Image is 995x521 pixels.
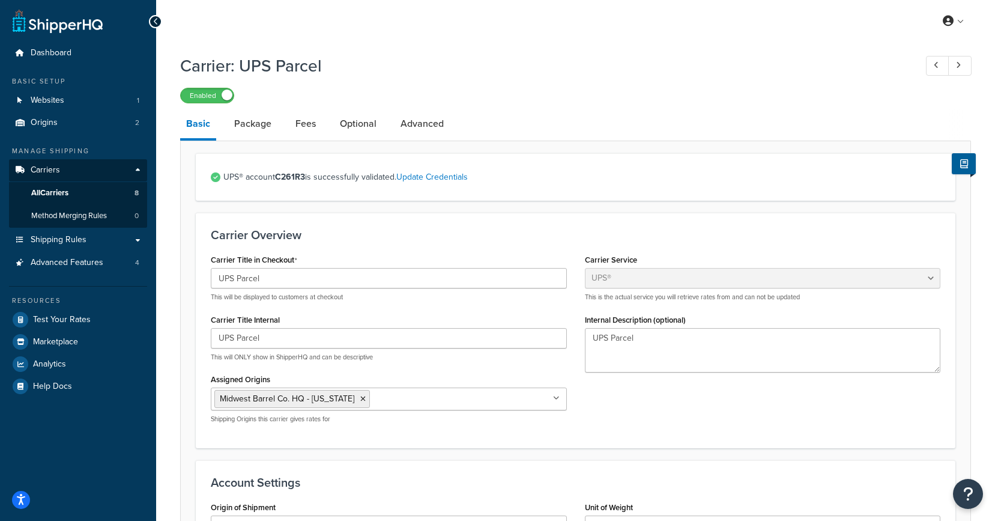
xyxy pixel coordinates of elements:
a: Dashboard [9,42,147,64]
textarea: UPS Parcel [585,328,941,373]
span: Carriers [31,165,60,175]
li: Method Merging Rules [9,205,147,227]
span: Marketplace [33,337,78,347]
span: 4 [135,258,139,268]
a: Update Credentials [396,171,468,183]
span: 8 [135,188,139,198]
a: Websites1 [9,90,147,112]
span: Websites [31,96,64,106]
label: Carrier Service [585,255,637,264]
p: This will be displayed to customers at checkout [211,293,567,302]
li: Websites [9,90,147,112]
span: Advanced Features [31,258,103,268]
a: Test Your Rates [9,309,147,331]
label: Origin of Shipment [211,503,276,512]
button: Show Help Docs [952,153,976,174]
a: Origins2 [9,112,147,134]
span: Origins [31,118,58,128]
a: Basic [180,109,216,141]
p: This will ONLY show in ShipperHQ and can be descriptive [211,353,567,362]
label: Unit of Weight [585,503,633,512]
a: Help Docs [9,376,147,397]
li: Advanced Features [9,252,147,274]
label: Assigned Origins [211,375,270,384]
span: UPS® account is successfully validated. [223,169,940,186]
li: Carriers [9,159,147,228]
a: Package [228,109,277,138]
div: Basic Setup [9,76,147,87]
a: Next Record [948,56,972,76]
h3: Account Settings [211,476,940,489]
h3: Carrier Overview [211,228,940,242]
a: Optional [334,109,383,138]
strong: C261R3 [275,171,305,183]
a: Carriers [9,159,147,181]
span: Help Docs [33,382,72,392]
label: Carrier Title Internal [211,315,280,324]
span: Analytics [33,359,66,370]
a: Advanced Features4 [9,252,147,274]
a: Previous Record [926,56,949,76]
span: Shipping Rules [31,235,86,245]
h1: Carrier: UPS Parcel [180,54,904,78]
span: 2 [135,118,139,128]
div: Manage Shipping [9,146,147,156]
span: 1 [137,96,139,106]
a: Fees [289,109,322,138]
span: 0 [135,211,139,221]
a: Shipping Rules [9,229,147,251]
span: Test Your Rates [33,315,91,325]
label: Internal Description (optional) [585,315,686,324]
p: Shipping Origins this carrier gives rates for [211,415,567,424]
li: Origins [9,112,147,134]
label: Enabled [181,88,234,103]
span: Midwest Barrel Co. HQ - [US_STATE] [220,392,354,405]
a: Marketplace [9,331,147,353]
a: Advanced [395,109,450,138]
span: Method Merging Rules [31,211,107,221]
span: Dashboard [31,48,71,58]
span: All Carriers [31,188,68,198]
div: Resources [9,296,147,306]
button: Open Resource Center [953,479,983,509]
a: Analytics [9,353,147,375]
label: Carrier Title in Checkout [211,255,297,265]
a: Method Merging Rules0 [9,205,147,227]
p: This is the actual service you will retrieve rates from and can not be updated [585,293,941,302]
a: AllCarriers8 [9,182,147,204]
